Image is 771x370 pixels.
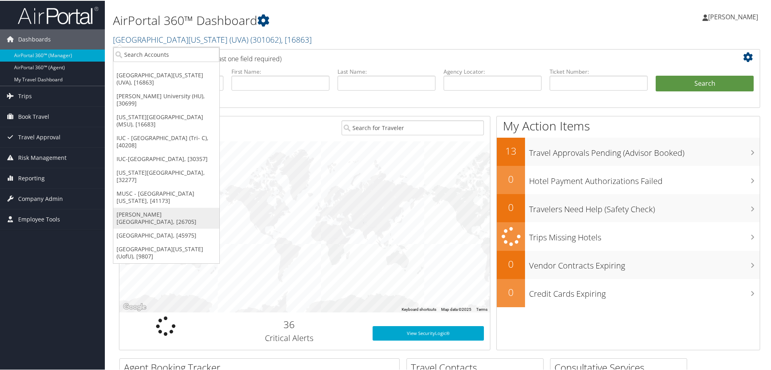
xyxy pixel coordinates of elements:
[476,306,488,311] a: Terms (opens in new tab)
[342,120,484,134] input: Search for Traveler
[702,4,766,28] a: [PERSON_NAME]
[113,11,548,28] h1: AirPortal 360™ Dashboard
[497,117,760,134] h1: My Action Items
[113,89,219,110] a: [PERSON_NAME] University (HU), [30699]
[441,306,471,311] span: Map data ©2025
[529,143,760,158] h3: Travel Approvals Pending (Advisor Booked)
[338,67,436,75] label: Last Name:
[204,54,281,62] span: (at least one field required)
[121,301,148,312] img: Google
[18,147,67,167] span: Risk Management
[250,33,281,44] span: ( 301062 )
[113,151,219,165] a: IUC-[GEOGRAPHIC_DATA], [30357]
[497,221,760,250] a: Trips Missing Hotels
[18,29,51,49] span: Dashboards
[113,110,219,130] a: [US_STATE][GEOGRAPHIC_DATA] (MSU), [16683]
[18,167,45,188] span: Reporting
[113,242,219,263] a: [GEOGRAPHIC_DATA][US_STATE] (UofU), [9807]
[402,306,436,312] button: Keyboard shortcuts
[18,85,32,105] span: Trips
[373,325,484,340] a: View SecurityLogic®
[529,199,760,214] h3: Travelers Need Help (Safety Check)
[113,228,219,242] a: [GEOGRAPHIC_DATA], [45975]
[656,75,754,91] button: Search
[125,50,700,64] h2: Airtinerary Lookup
[497,250,760,278] a: 0Vendor Contracts Expiring
[18,106,49,126] span: Book Travel
[497,256,525,270] h2: 0
[529,227,760,242] h3: Trips Missing Hotels
[497,137,760,165] a: 13Travel Approvals Pending (Advisor Booked)
[18,209,60,229] span: Employee Tools
[497,200,525,213] h2: 0
[497,193,760,221] a: 0Travelers Need Help (Safety Check)
[113,186,219,207] a: MUSC - [GEOGRAPHIC_DATA][US_STATE], [41173]
[218,332,360,343] h3: Critical Alerts
[529,255,760,271] h3: Vendor Contracts Expiring
[497,165,760,193] a: 0Hotel Payment Authorizations Failed
[113,130,219,151] a: IUC - [GEOGRAPHIC_DATA] (Tri- C), [40208]
[113,165,219,186] a: [US_STATE][GEOGRAPHIC_DATA], [32277]
[497,172,525,185] h2: 0
[231,67,329,75] label: First Name:
[497,143,525,157] h2: 13
[113,33,312,44] a: [GEOGRAPHIC_DATA][US_STATE] (UVA)
[497,285,525,298] h2: 0
[218,317,360,331] h2: 36
[113,68,219,89] a: [GEOGRAPHIC_DATA][US_STATE] (UVA), [16863]
[18,126,60,147] span: Travel Approval
[550,67,648,75] label: Ticket Number:
[529,283,760,299] h3: Credit Cards Expiring
[281,33,312,44] span: , [ 16863 ]
[529,171,760,186] h3: Hotel Payment Authorizations Failed
[121,301,148,312] a: Open this area in Google Maps (opens a new window)
[708,12,758,21] span: [PERSON_NAME]
[18,5,98,24] img: airportal-logo.png
[497,278,760,306] a: 0Credit Cards Expiring
[18,188,63,208] span: Company Admin
[444,67,542,75] label: Agency Locator:
[113,207,219,228] a: [PERSON_NAME][GEOGRAPHIC_DATA], [26705]
[113,46,219,61] input: Search Accounts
